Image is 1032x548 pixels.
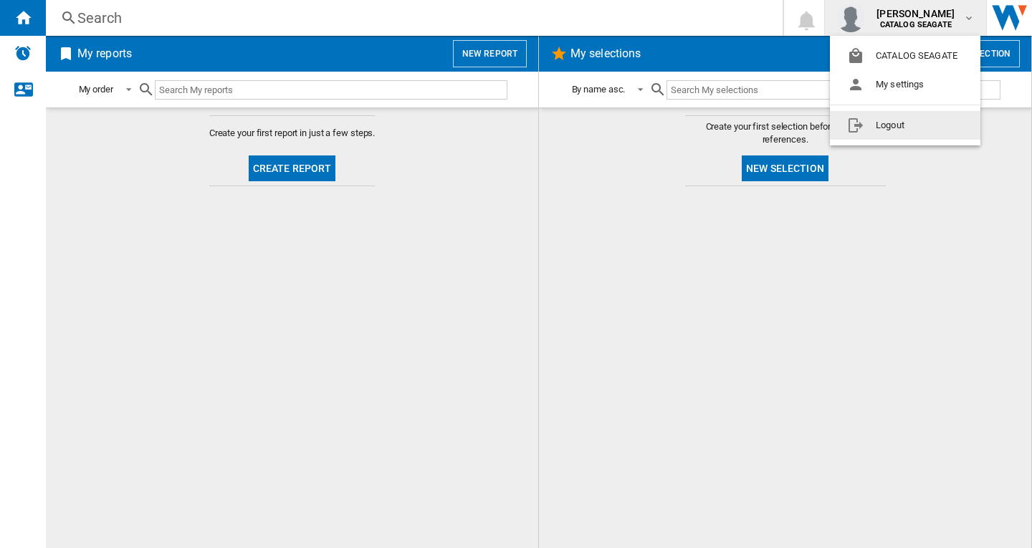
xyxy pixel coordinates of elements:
[830,70,980,99] button: My settings
[830,42,980,70] button: CATALOG SEAGATE
[830,111,980,140] button: Logout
